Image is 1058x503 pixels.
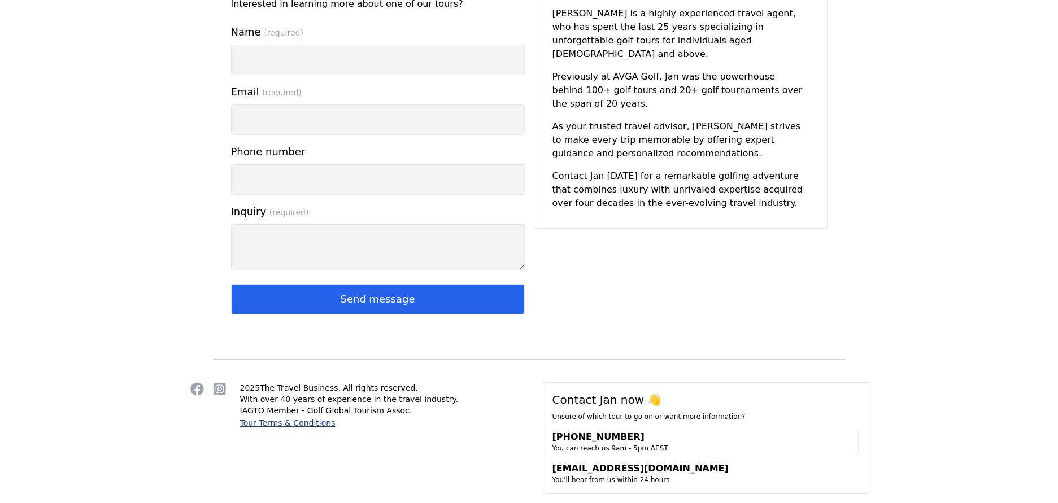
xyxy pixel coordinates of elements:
[231,45,525,75] input: Name (required)
[552,427,645,447] a: [PHONE_NUMBER]
[240,418,336,427] a: Tour Terms & Conditions
[231,224,525,270] textarea: Inquiry (required)
[231,104,525,135] input: Email (required)
[552,444,668,453] p: You can reach us 9am - 5pm AEST
[269,208,309,217] span: (required)
[240,393,459,405] p: With over 40 years of experience in the travel industry.
[240,405,459,416] p: IAGTO Member - Golf Global Tourism Assoc.
[231,164,525,195] input: Phone number
[552,70,809,111] p: Previously at AVGA Golf, Jan was the powerhouse behind 100+ golf tours and 20+ golf tournaments o...
[231,284,525,314] button: Send message
[231,204,525,220] span: Inquiry
[264,28,303,37] span: (required)
[231,84,525,100] span: Email
[552,458,729,478] a: [EMAIL_ADDRESS][DOMAIN_NAME]
[552,412,859,421] p: Unsure of which tour to go on or want more information?
[552,475,729,484] p: You'll hear from us within 24 hours
[552,7,809,61] p: [PERSON_NAME] is a highly experienced travel agent, who has spent the last 25 years specializing ...
[213,382,227,396] a: The Travel Business Golf Tours's Instagram profile (opens in new window)
[552,392,859,408] h2: Contact Jan now 👋
[552,120,809,160] p: As your trusted travel advisor, [PERSON_NAME] strives to make every trip memorable by offering ex...
[240,382,459,393] p: 2025 The Travel Business. All rights reserved.
[552,169,809,210] p: Contact Jan [DATE] for a remarkable golfing adventure that combines luxury with unrivaled experti...
[262,88,302,97] span: (required)
[231,24,525,40] span: Name
[231,144,525,195] label: Phone number
[190,382,204,396] a: The Travel Business Golf Tours's Facebook profile (opens in new window)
